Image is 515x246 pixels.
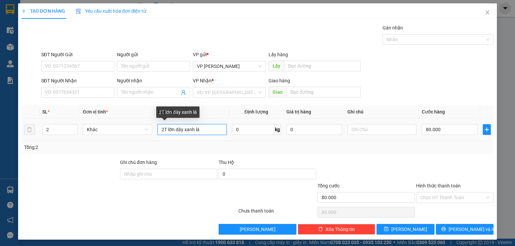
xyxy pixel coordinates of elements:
[269,87,286,97] span: Giao
[269,78,290,83] span: Giao hàng
[391,226,427,233] span: [PERSON_NAME]
[41,77,114,84] div: SĐT Người Nhận
[345,105,419,118] th: Ghi chú
[219,224,296,235] button: [PERSON_NAME]
[238,207,317,219] div: Chưa thanh toán
[318,183,340,188] span: Tổng cước
[485,10,490,15] span: close
[76,9,81,14] img: icon
[24,144,199,151] div: Tổng: 2
[384,227,389,232] span: save
[117,51,190,58] div: Người gửi
[156,106,199,118] div: 2T lớn dây xanh lá
[318,227,323,232] span: delete
[56,32,92,40] li: (c) 2017
[120,169,217,179] input: Ghi chú đơn hàng
[219,160,234,165] span: Thu Hộ
[24,124,35,135] button: delete
[181,90,186,95] span: user-add
[193,78,212,83] span: VP Nhận
[274,124,281,135] span: kg
[347,124,416,135] input: Ghi Chú
[286,87,361,97] input: Dọc đường
[377,224,435,235] button: save[PERSON_NAME]
[158,124,227,135] input: VD: Bàn, Ghế
[483,124,491,135] button: plus
[416,183,461,188] label: Hình thức thanh toán
[483,127,491,132] span: plus
[42,109,48,114] span: SL
[21,9,26,13] span: plus
[244,109,268,114] span: Định lượng
[240,226,276,233] span: [PERSON_NAME]
[284,61,361,71] input: Dọc đường
[21,8,65,14] span: TẠO ĐƠN HÀNG
[269,52,288,57] span: Lấy hàng
[117,77,190,84] div: Người nhận
[8,43,38,75] b: [PERSON_NAME]
[41,51,114,58] div: SĐT Người Gửi
[478,3,497,22] button: Close
[298,224,375,235] button: deleteXóa Thông tin
[383,25,403,30] label: Gán nhãn
[41,10,66,41] b: Gửi khách hàng
[269,61,284,71] span: Lấy
[76,8,147,14] span: Yêu cầu xuất hóa đơn điện tử
[56,25,92,31] b: [DOMAIN_NAME]
[120,160,157,165] label: Ghi chú đơn hàng
[193,51,266,58] div: VP gửi
[73,8,89,24] img: logo.jpg
[422,109,445,114] span: Cước hàng
[197,61,262,71] span: VP Phan Rang
[286,109,311,114] span: Giá trị hàng
[436,224,494,235] button: printer[PERSON_NAME] và In
[87,125,148,135] span: Khác
[449,226,496,233] span: [PERSON_NAME] và In
[441,227,446,232] span: printer
[83,109,108,114] span: Đơn vị tính
[326,226,355,233] span: Xóa Thông tin
[286,124,342,135] input: 0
